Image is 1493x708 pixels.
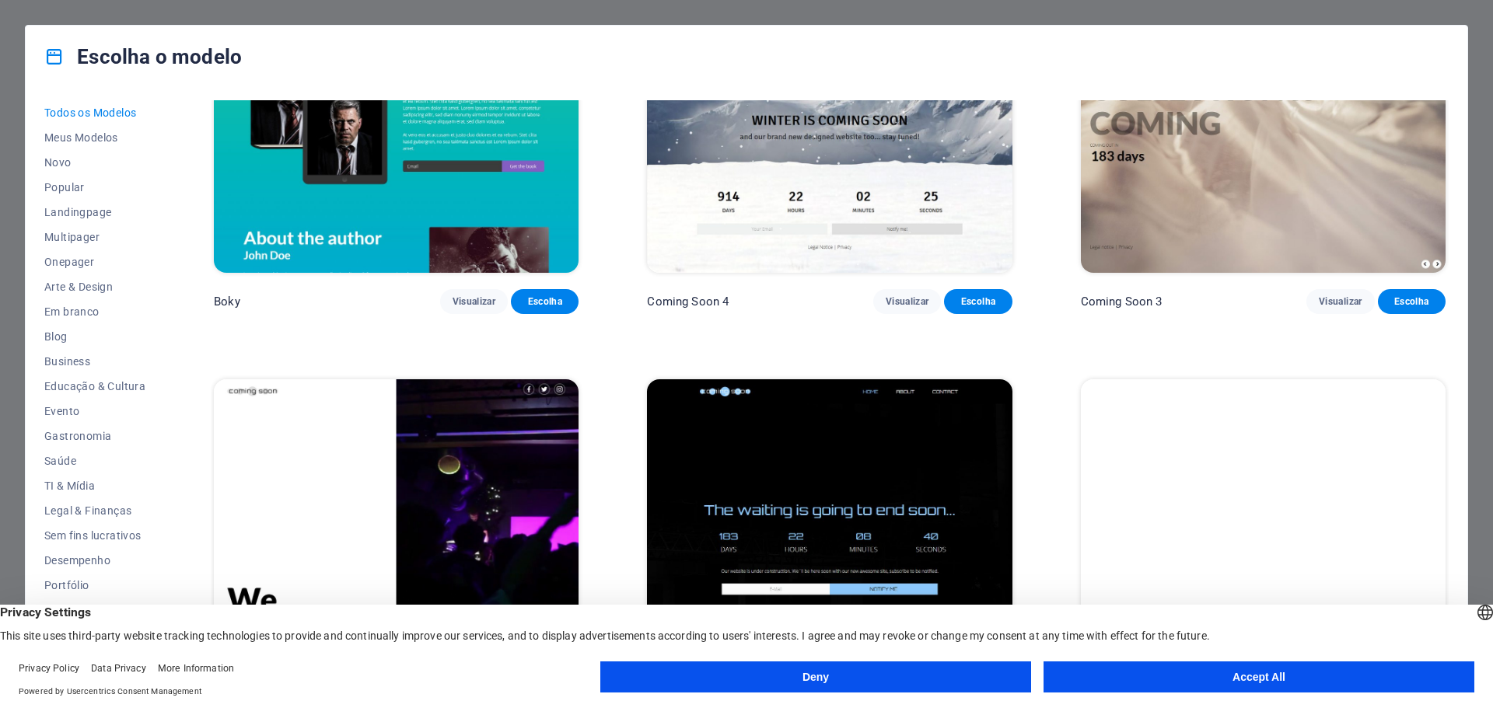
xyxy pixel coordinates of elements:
[44,206,145,218] span: Landingpage
[1390,295,1433,308] span: Escolha
[44,281,145,293] span: Arte & Design
[44,455,145,467] span: Saúde
[453,295,495,308] span: Visualizar
[44,44,242,69] h4: Escolha o modelo
[886,295,928,308] span: Visualizar
[44,573,145,598] button: Portfólio
[511,289,579,314] button: Escolha
[1319,295,1362,308] span: Visualizar
[944,289,1012,314] button: Escolha
[44,548,145,573] button: Desempenho
[44,249,145,274] button: Onepager
[44,498,145,523] button: Legal & Finanças
[44,349,145,374] button: Business
[44,106,145,119] span: Todos os Modelos
[44,504,145,517] span: Legal & Finanças
[44,554,145,567] span: Desempenho
[44,231,145,243] span: Multipager
[44,100,145,125] button: Todos os Modelos
[44,399,145,424] button: Evento
[1081,294,1163,309] p: Coming Soon 3
[956,295,999,308] span: Escolha
[873,289,941,314] button: Visualizar
[647,294,729,309] p: Coming Soon 4
[44,256,145,268] span: Onepager
[44,424,145,448] button: Gastronomia
[44,579,145,591] span: Portfólio
[44,131,145,144] span: Meus Modelos
[1306,289,1374,314] button: Visualizar
[44,448,145,473] button: Saúde
[1378,289,1446,314] button: Escolha
[44,125,145,150] button: Meus Modelos
[44,598,145,623] button: Serviços
[214,294,240,309] p: Boky
[44,274,145,299] button: Arte & Design
[523,295,566,308] span: Escolha
[44,150,145,175] button: Novo
[44,305,145,318] span: Em branco
[44,200,145,225] button: Landingpage
[44,473,145,498] button: TI & Mídia
[44,324,145,349] button: Blog
[440,289,508,314] button: Visualizar
[44,480,145,492] span: TI & Mídia
[44,523,145,548] button: Sem fins lucrativos
[44,330,145,343] span: Blog
[44,175,145,200] button: Popular
[44,380,145,392] span: Educação & Cultura
[44,156,145,169] span: Novo
[44,355,145,368] span: Business
[44,181,145,194] span: Popular
[44,405,145,417] span: Evento
[44,374,145,399] button: Educação & Cultura
[44,529,145,542] span: Sem fins lucrativos
[44,225,145,249] button: Multipager
[44,430,145,442] span: Gastronomia
[44,299,145,324] button: Em branco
